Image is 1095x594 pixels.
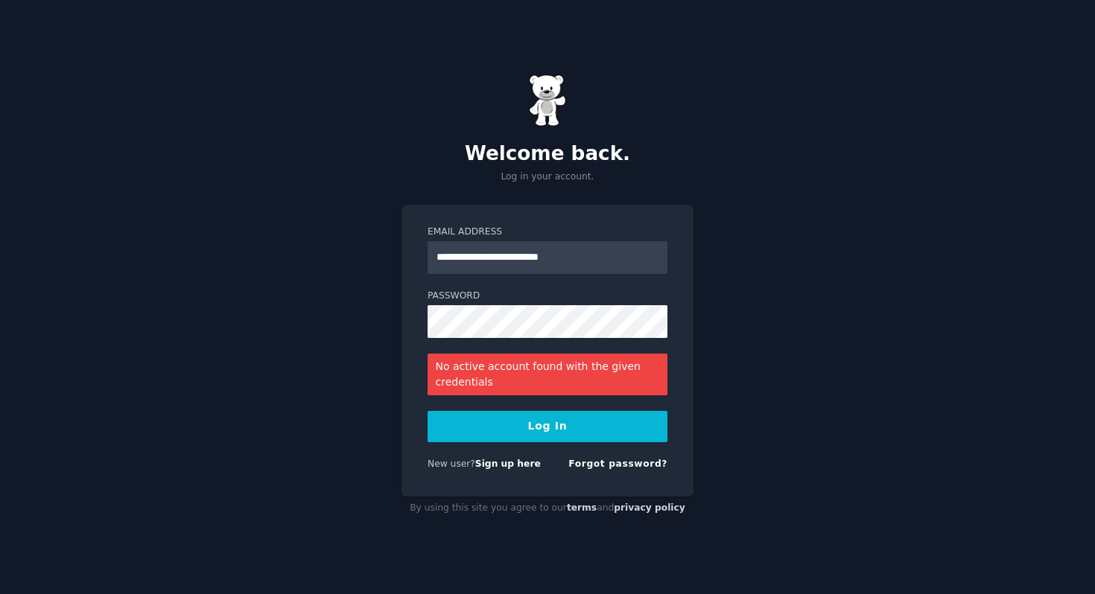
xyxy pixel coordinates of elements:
[567,502,597,513] a: terms
[614,502,685,513] a: privacy policy
[428,411,667,442] button: Log In
[401,142,693,166] h2: Welcome back.
[401,170,693,184] p: Log in your account.
[428,459,475,469] span: New user?
[529,74,566,127] img: Gummy Bear
[475,459,541,469] a: Sign up here
[401,496,693,520] div: By using this site you agree to our and
[428,290,667,303] label: Password
[428,226,667,239] label: Email Address
[428,354,667,395] div: No active account found with the given credentials
[568,459,667,469] a: Forgot password?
